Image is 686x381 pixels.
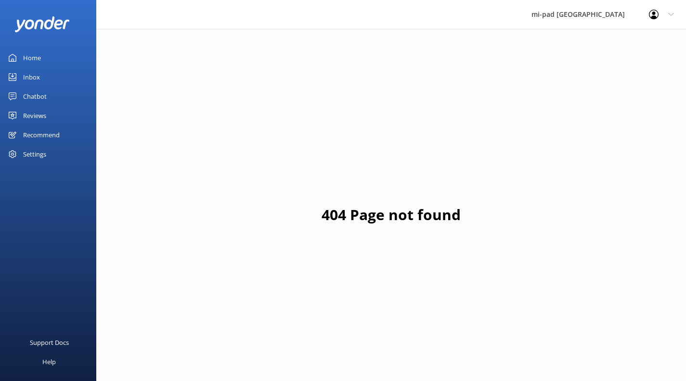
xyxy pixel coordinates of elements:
[23,67,40,87] div: Inbox
[42,352,56,371] div: Help
[23,48,41,67] div: Home
[23,125,60,145] div: Recommend
[23,145,46,164] div: Settings
[23,106,46,125] div: Reviews
[322,203,461,226] h1: 404 Page not found
[23,87,47,106] div: Chatbot
[14,16,70,32] img: yonder-white-logo.png
[30,333,69,352] div: Support Docs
